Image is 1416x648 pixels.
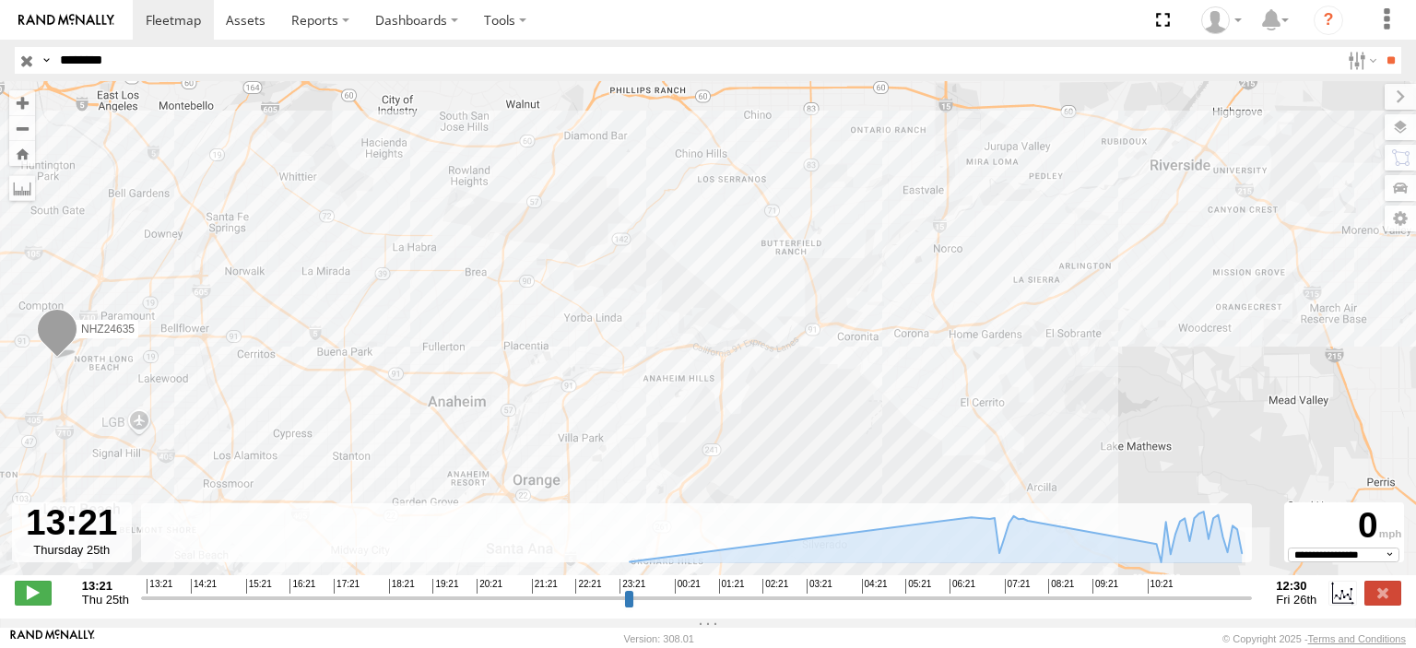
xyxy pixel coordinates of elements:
[246,579,272,594] span: 15:21
[389,579,415,594] span: 18:21
[334,579,360,594] span: 17:21
[905,579,931,594] span: 05:21
[9,90,35,115] button: Zoom in
[39,47,53,74] label: Search Query
[1287,505,1401,548] div: 0
[1195,6,1248,34] div: Zulema McIntosch
[719,579,745,594] span: 01:21
[1005,579,1031,594] span: 07:21
[762,579,788,594] span: 02:21
[862,579,888,594] span: 04:21
[9,115,35,141] button: Zoom out
[15,581,52,605] label: Play/Stop
[9,141,35,166] button: Zoom Home
[1308,633,1406,644] a: Terms and Conditions
[619,579,645,594] span: 23:21
[532,579,558,594] span: 21:21
[575,579,601,594] span: 22:21
[624,633,694,644] div: Version: 308.01
[82,593,129,607] span: Thu 25th Sep 2025
[289,579,315,594] span: 16:21
[432,579,458,594] span: 19:21
[1222,633,1406,644] div: © Copyright 2025 -
[1314,6,1343,35] i: ?
[81,323,135,336] span: NHZ24635
[191,579,217,594] span: 14:21
[675,579,701,594] span: 00:21
[1340,47,1380,74] label: Search Filter Options
[950,579,975,594] span: 06:21
[477,579,502,594] span: 20:21
[1385,206,1416,231] label: Map Settings
[10,630,95,648] a: Visit our Website
[1364,581,1401,605] label: Close
[9,175,35,201] label: Measure
[1148,579,1174,594] span: 10:21
[147,579,172,594] span: 13:21
[18,14,114,27] img: rand-logo.svg
[1276,579,1316,593] strong: 12:30
[1048,579,1074,594] span: 08:21
[1092,579,1118,594] span: 09:21
[1276,593,1316,607] span: Fri 26th Sep 2025
[807,579,832,594] span: 03:21
[82,579,129,593] strong: 13:21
